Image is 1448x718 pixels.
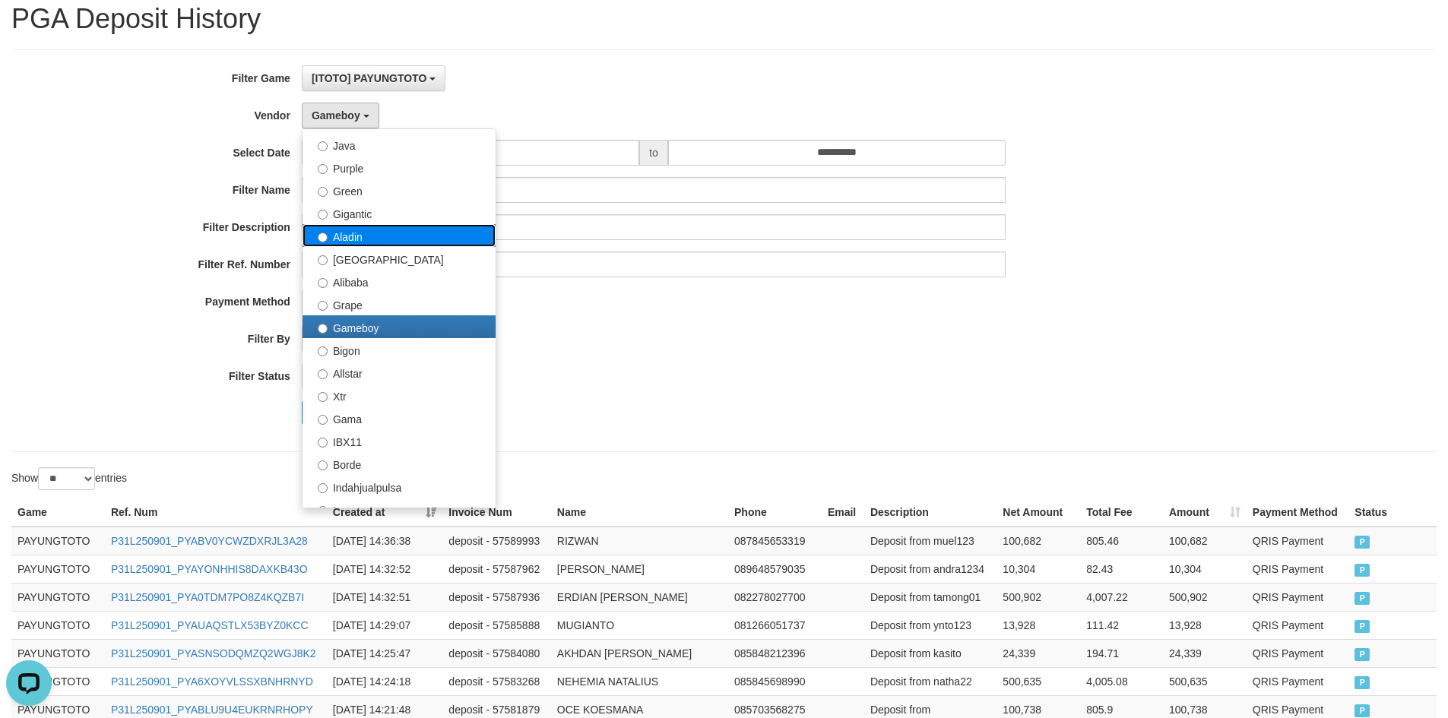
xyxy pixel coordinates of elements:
label: Green [303,179,496,201]
th: Game [11,498,105,527]
span: PAID [1355,620,1370,633]
td: QRIS Payment [1247,611,1349,639]
td: AKHDAN [PERSON_NAME] [551,639,728,667]
td: 089648579035 [728,555,822,583]
a: P31L250901_PYASNSODQMZQ2WGJ8K2 [111,647,316,659]
span: PAID [1355,676,1370,689]
td: deposit - 57587962 [442,555,550,583]
td: deposit - 57583268 [442,667,550,695]
select: Showentries [38,467,95,490]
a: P31L250901_PYAUAQSTLX53BYZ0KCC [111,619,309,631]
td: QRIS Payment [1247,527,1349,555]
td: 4,007.22 [1080,583,1163,611]
td: Deposit from kasito [864,639,996,667]
label: Aladin [303,224,496,247]
td: 805.46 [1080,527,1163,555]
button: Gameboy [302,103,379,128]
td: PAYUNGTOTO [11,527,105,555]
td: deposit - 57584080 [442,639,550,667]
th: Name [551,498,728,527]
td: 10,304 [1163,555,1247,583]
label: Gama [303,406,496,429]
th: Description [864,498,996,527]
input: Java [318,141,328,151]
td: QRIS Payment [1247,555,1349,583]
th: Created at: activate to sort column ascending [327,498,443,527]
span: Gameboy [312,109,360,122]
td: 087845653319 [728,527,822,555]
td: deposit - 57589993 [442,527,550,555]
td: deposit - 57587936 [442,583,550,611]
td: QRIS Payment [1247,667,1349,695]
td: PAYUNGTOTO [11,583,105,611]
td: Deposit from natha22 [864,667,996,695]
td: 194.71 [1080,639,1163,667]
th: Net Amount [996,498,1080,527]
label: Purple [303,156,496,179]
td: [DATE] 14:36:38 [327,527,443,555]
td: 085845698990 [728,667,822,695]
label: Borde [303,452,496,475]
th: Ref. Num [105,498,327,527]
input: [GEOGRAPHIC_DATA] [318,255,328,265]
th: Amount: activate to sort column ascending [1163,498,1247,527]
td: 24,339 [1163,639,1247,667]
label: Allstar [303,361,496,384]
input: Green [318,187,328,197]
input: Gigantic [318,210,328,220]
label: Bigon [303,338,496,361]
th: Phone [728,498,822,527]
td: 13,928 [996,611,1080,639]
span: PAID [1355,592,1370,605]
a: P31L250901_PYABV0YCWZDXRJL3A28 [111,535,308,547]
button: [ITOTO] PAYUNGTOTO [302,65,445,91]
td: 82.43 [1080,555,1163,583]
td: PAYUNGTOTO [11,639,105,667]
td: 500,635 [1163,667,1247,695]
td: NEHEMIA NATALIUS [551,667,728,695]
td: [DATE] 14:32:52 [327,555,443,583]
td: deposit - 57585888 [442,611,550,639]
td: ERDIAN [PERSON_NAME] [551,583,728,611]
input: Alibaba [318,278,328,288]
input: Allstar [318,369,328,379]
td: PAYUNGTOTO [11,555,105,583]
a: P31L250901_PYA6XOYVLSSXBNHRNYD [111,675,313,688]
h1: PGA Deposit History [11,4,1437,34]
td: MUGIANTO [551,611,728,639]
input: Aladin [318,232,328,242]
td: RIZWAN [551,527,728,555]
input: Purple [318,164,328,174]
td: 13,928 [1163,611,1247,639]
td: QRIS Payment [1247,583,1349,611]
label: Show entries [11,467,127,490]
th: Email [822,498,864,527]
button: Open LiveChat chat widget [6,6,52,52]
td: [DATE] 14:32:51 [327,583,443,611]
span: [ITOTO] PAYUNGTOTO [312,72,426,84]
label: Gigantic [303,201,496,224]
label: Lemavo [303,498,496,520]
label: Alibaba [303,270,496,293]
td: Deposit from muel123 [864,527,996,555]
td: 081266051737 [728,611,822,639]
td: 10,304 [996,555,1080,583]
label: IBX11 [303,429,496,452]
label: Gameboy [303,315,496,338]
input: Grape [318,301,328,311]
label: Java [303,133,496,156]
th: Payment Method [1247,498,1349,527]
th: Status [1348,498,1437,527]
td: [PERSON_NAME] [551,555,728,583]
span: to [639,140,668,166]
input: Lemavo [318,506,328,516]
td: 500,635 [996,667,1080,695]
span: PAID [1355,564,1370,577]
input: Indahjualpulsa [318,483,328,493]
td: Deposit from ynto123 [864,611,996,639]
td: 082278027700 [728,583,822,611]
input: Bigon [318,346,328,356]
td: QRIS Payment [1247,639,1349,667]
td: 4,005.08 [1080,667,1163,695]
td: [DATE] 14:25:47 [327,639,443,667]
